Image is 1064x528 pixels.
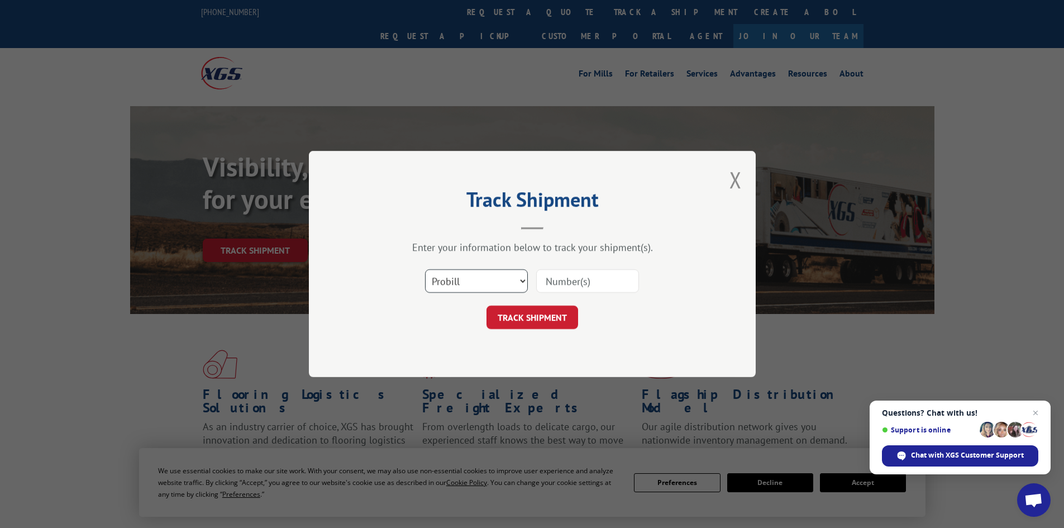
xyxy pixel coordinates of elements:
[882,408,1038,417] span: Questions? Chat with us!
[882,445,1038,467] div: Chat with XGS Customer Support
[882,426,976,434] span: Support is online
[911,450,1024,460] span: Chat with XGS Customer Support
[1017,483,1051,517] div: Open chat
[365,241,700,254] div: Enter your information below to track your shipment(s).
[536,269,639,293] input: Number(s)
[1029,406,1042,420] span: Close chat
[365,192,700,213] h2: Track Shipment
[486,306,578,329] button: TRACK SHIPMENT
[729,165,742,194] button: Close modal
